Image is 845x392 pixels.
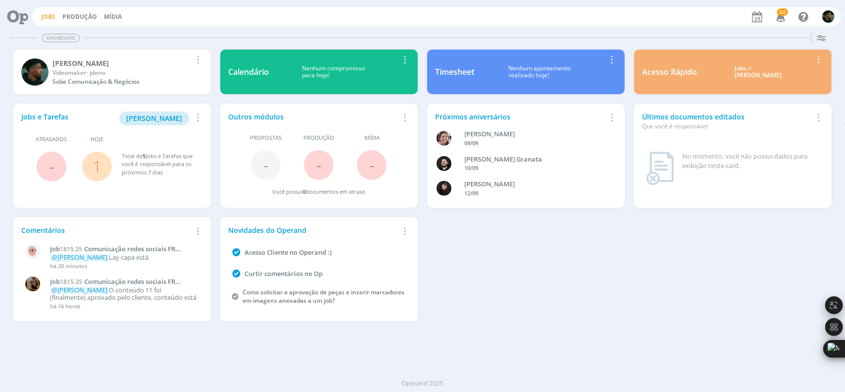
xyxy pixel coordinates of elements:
[435,66,474,78] div: Timesheet
[52,77,191,86] div: Sobe Comunicação & Negócios
[316,154,321,175] span: -
[228,66,269,78] div: Calendário
[62,12,97,21] a: Produção
[272,188,365,196] div: Você possui documentos em atraso
[38,13,58,21] button: Jobs
[50,262,87,270] span: há 20 minutos
[245,269,323,278] a: Curtir comentários no Op
[642,112,812,131] div: Últimos documentos editados
[51,253,107,262] span: @[PERSON_NAME]
[822,10,835,23] img: K
[464,179,603,189] div: Luana da Silva de Andrade
[41,12,55,21] a: Jobs
[52,58,191,68] div: Kauan Franco
[464,139,478,147] span: 09/09
[25,277,40,291] img: A
[36,135,67,144] span: Atrasados
[427,50,625,94] a: TimesheetNenhum apontamentorealizado hoje!
[50,245,198,253] a: Job1815.35Comunicação redes sociais FR redutor
[642,122,812,131] div: Que você é responsável
[101,13,125,21] button: Mídia
[682,152,820,171] div: No momento, você não possui dados para exibição neste card.
[464,129,603,139] div: Aline Beatriz Jackisch
[59,13,100,21] button: Produção
[642,66,697,78] div: Acesso Rápido
[21,58,49,86] img: K
[93,156,101,177] a: 1
[364,134,380,142] span: Mídia
[464,164,478,171] span: 10/09
[104,12,122,21] a: Mídia
[52,68,191,77] div: Videomaker- pleno
[49,156,54,177] span: -
[143,152,146,160] span: 5
[51,285,107,294] span: @[PERSON_NAME]
[437,131,451,146] img: A
[42,34,80,42] span: Dashboard
[245,248,332,257] a: Acesso Cliente no Operand :)
[474,65,605,79] div: Nenhum apontamento realizado hoje!
[60,245,82,253] span: 1815.35
[119,113,189,122] a: [PERSON_NAME]
[250,134,282,142] span: Propostas
[50,277,175,294] span: Comunicação redes sociais FR redutor
[437,181,451,196] img: L
[228,112,398,122] div: Outros módulos
[303,188,306,195] span: 0
[303,134,334,142] span: Produção
[822,8,835,25] button: K
[704,65,812,79] div: Jobs > [PERSON_NAME]
[21,225,191,235] div: Comentários
[464,155,603,165] div: Bruno Corralo Granata
[269,65,398,79] div: Nenhum compromisso para hoje!
[437,156,451,171] img: B
[464,189,478,197] span: 12/09
[126,113,182,123] span: [PERSON_NAME]
[50,286,198,302] p: O conteúdo 11 foi (finalmente) aprovado pelo cliente, conteúdo está
[777,8,788,16] span: 52
[50,302,80,310] span: há 16 horas
[228,225,398,235] div: Novidades do Operand
[770,8,790,26] button: 52
[25,244,40,259] img: A
[122,152,193,177] div: Total de Jobs e Tarefas que você é responsável para os próximos 7 dias
[263,154,268,175] span: -
[369,154,374,175] span: -
[60,278,82,286] span: 1815.35
[50,278,198,286] a: Job1815.35Comunicação redes sociais FR redutor
[13,50,211,94] a: K[PERSON_NAME]Videomaker- plenoSobe Comunicação & Negócios
[50,244,175,261] span: Comunicação redes sociais FR redutor
[50,254,198,262] p: Lay capa está
[21,112,191,125] div: Jobs e Tarefas
[91,135,103,144] span: Hoje
[119,112,189,125] button: [PERSON_NAME]
[646,152,674,185] img: dashboard_not_found.png
[435,112,605,122] div: Próximos aniversários
[243,288,404,305] a: Como solicitar a aprovação de peças e inserir marcadores em imagens anexadas a um job?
